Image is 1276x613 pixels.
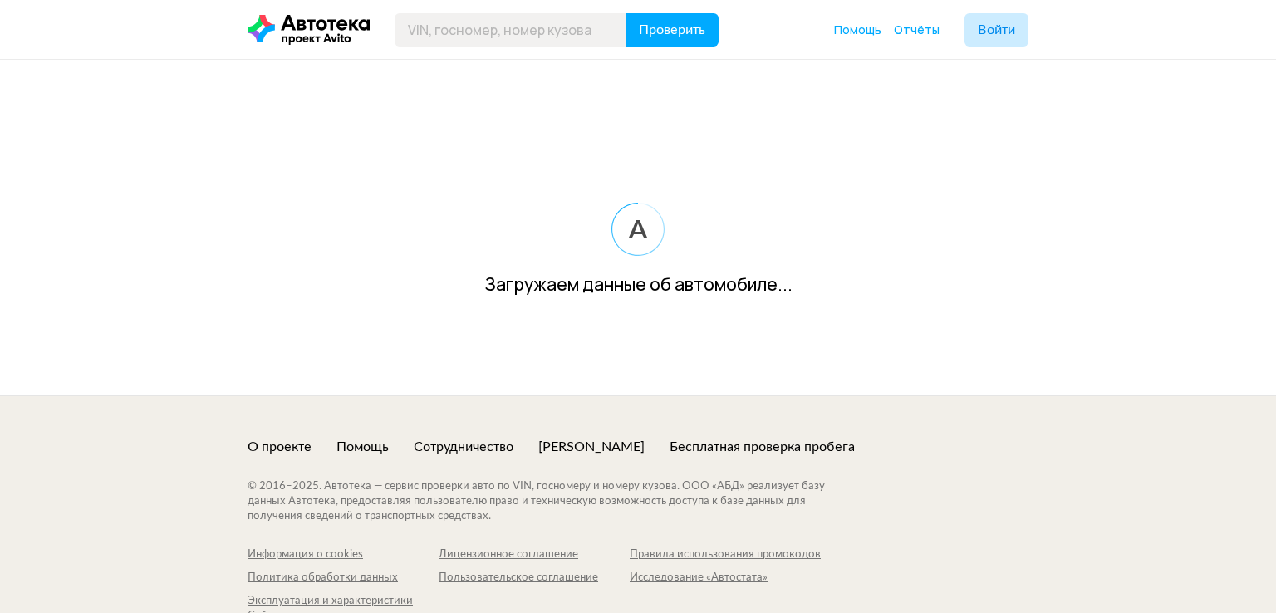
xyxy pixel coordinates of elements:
[834,22,881,38] a: Помощь
[248,547,439,562] a: Информация о cookies
[414,438,513,456] a: Сотрудничество
[834,22,881,37] span: Помощь
[630,547,821,562] a: Правила использования промокодов
[248,438,312,456] a: О проекте
[248,571,439,586] a: Политика обработки данных
[670,438,855,456] a: Бесплатная проверка пробега
[978,23,1015,37] span: Войти
[894,22,940,37] span: Отчёты
[538,438,645,456] a: [PERSON_NAME]
[894,22,940,38] a: Отчёты
[964,13,1028,47] button: Войти
[630,571,821,586] a: Исследование «Автостата»
[439,547,630,562] a: Лицензионное соглашение
[639,23,705,37] span: Проверить
[336,438,389,456] a: Помощь
[395,13,626,47] input: VIN, госномер, номер кузова
[248,479,858,524] div: © 2016– 2025 . Автотека — сервис проверки авто по VIN, госномеру и номеру кузова. ООО «АБД» реали...
[439,571,630,586] a: Пользовательское соглашение
[626,13,719,47] button: Проверить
